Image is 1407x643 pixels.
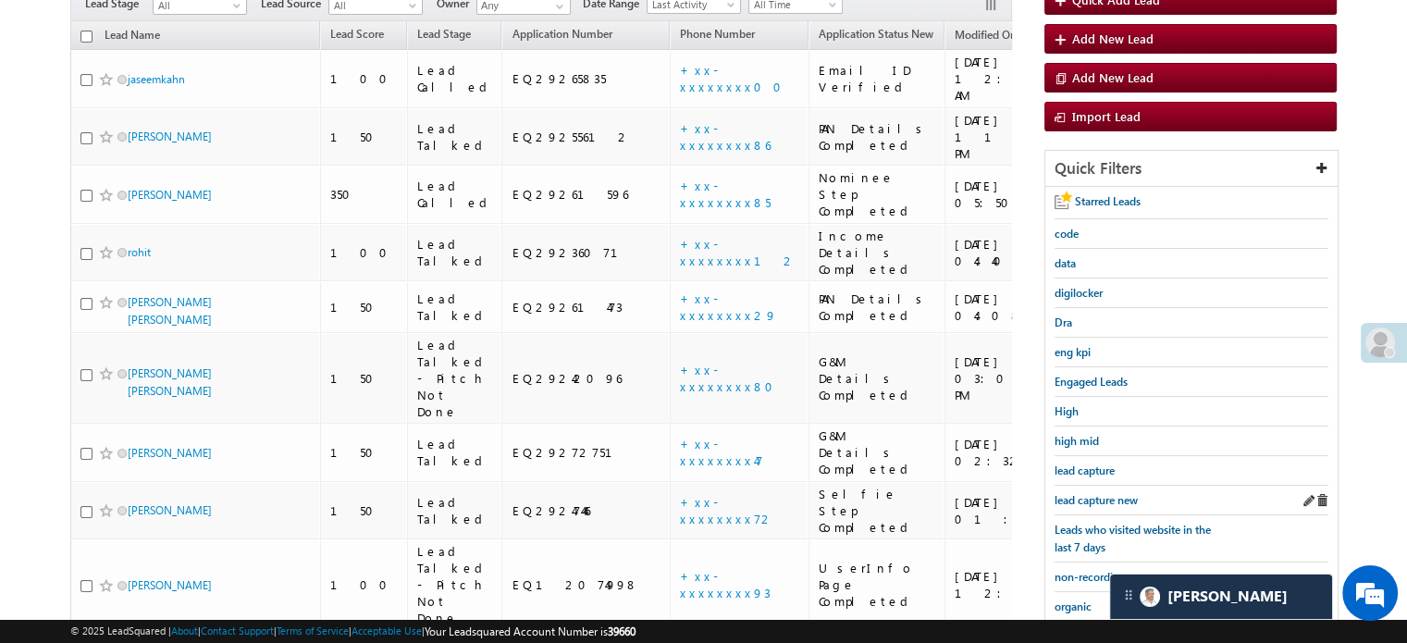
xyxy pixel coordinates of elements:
div: EQ29242096 [512,370,661,387]
span: Your Leadsquared Account Number is [425,624,636,638]
img: carter-drag [1121,587,1136,602]
div: UserInfo Page Completed [819,560,936,610]
div: Email ID Verified [819,62,936,95]
a: [PERSON_NAME] [128,446,212,460]
span: © 2025 LeadSquared | | | | | [70,623,636,640]
div: [DATE] 04:08 PM [955,291,1072,324]
div: EQ29272751 [512,444,661,461]
div: Lead Talked - Pitch Not Done [417,337,494,420]
div: Lead Talked [417,120,494,154]
span: data [1055,256,1076,270]
a: [PERSON_NAME] [128,578,212,592]
a: +xx-xxxxxxxx47 [680,436,763,468]
a: Application Number [502,24,621,48]
div: [DATE] 05:50 PM [955,178,1072,211]
span: Modified On [955,28,1017,42]
a: Lead Stage [408,24,480,48]
div: Lead Talked - Pitch Not Done [417,543,494,626]
span: Engaged Leads [1055,375,1128,389]
span: 39660 [608,624,636,638]
div: EQ29261596 [512,186,661,203]
div: PAN Details Completed [819,291,936,324]
div: [DATE] 02:32 PM [955,436,1072,469]
a: [PERSON_NAME] [PERSON_NAME] [128,295,212,327]
div: PAN Details Completed [819,120,936,154]
div: [DATE] 04:40 PM [955,236,1072,269]
div: Lead Talked [417,236,494,269]
a: +xx-xxxxxxxx86 [680,120,771,153]
div: [DATE] 12:31 AM [955,54,1072,104]
div: 350 [330,186,399,203]
a: Lead Name [95,25,169,49]
div: 100 [330,70,399,87]
div: 100 [330,576,399,593]
div: EQ29236071 [512,244,661,261]
a: +xx-xxxxxxxx29 [680,291,777,323]
a: Application Status New [809,24,943,48]
span: Lead Score [330,27,384,41]
span: Starred Leads [1075,194,1141,208]
div: EQ29261473 [512,299,661,315]
span: Phone Number [680,27,755,41]
div: Lead Talked [417,494,494,527]
a: Phone Number [671,24,764,48]
span: organic [1055,600,1092,613]
div: 150 [330,444,399,461]
a: [PERSON_NAME] [128,130,212,143]
div: Nominee Step Completed [819,169,936,219]
span: lead capture [1055,464,1115,477]
div: Quick Filters [1045,151,1338,187]
a: +xx-xxxxxxxx80 [680,362,784,394]
a: +xx-xxxxxxxx72 [680,494,774,526]
div: 100 [330,244,399,261]
span: digilocker [1055,286,1103,300]
span: high mid [1055,434,1099,448]
span: Application Number [512,27,611,41]
a: Terms of Service [277,624,349,637]
a: [PERSON_NAME] [128,503,212,517]
div: [DATE] 01:58 PM [955,494,1072,527]
img: Carter [1140,587,1160,607]
img: d_60004797649_company_0_60004797649 [31,97,78,121]
span: Add New Lead [1072,31,1154,46]
a: About [171,624,198,637]
span: lead capture new [1055,493,1138,507]
div: [DATE] 12:43 PM [955,568,1072,601]
div: [DATE] 11:27 PM [955,112,1072,162]
span: Application Status New [819,27,933,41]
a: Lead Score [321,24,393,48]
a: +xx-xxxxxxxx12 [680,236,796,268]
a: +xx-xxxxxxxx93 [680,568,771,600]
a: Contact Support [201,624,274,637]
a: +xx-xxxxxxxx85 [680,178,771,210]
div: Lead Called [417,62,494,95]
a: Acceptable Use [352,624,422,637]
div: EQ12074998 [512,576,661,593]
div: 150 [330,370,399,387]
span: non-recording [1055,570,1126,584]
div: Lead Called [417,178,494,211]
div: 150 [330,129,399,145]
a: [PERSON_NAME] [PERSON_NAME] [128,366,212,398]
span: Dra [1055,315,1072,329]
a: [PERSON_NAME] [128,188,212,202]
span: eng kpi [1055,345,1091,359]
div: EQ29255612 [512,129,661,145]
div: EQ29247446 [512,502,661,519]
div: Lead Talked [417,436,494,469]
a: rohit [128,245,151,259]
a: jaseemkahn [128,72,185,86]
div: 150 [330,299,399,315]
div: Minimize live chat window [303,9,348,54]
em: Start Chat [252,503,336,528]
span: Lead Stage [417,27,471,41]
span: Add New Lead [1072,69,1154,85]
div: Lead Talked [417,291,494,324]
span: High [1055,404,1079,418]
span: Leads who visited website in the last 7 days [1055,523,1211,554]
span: Carter [1167,587,1288,605]
div: EQ29265835 [512,70,661,87]
div: carter-dragCarter[PERSON_NAME] [1109,574,1333,620]
div: G&M Details Completed [819,427,936,477]
a: Modified On (sorted descending) [945,24,1043,48]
